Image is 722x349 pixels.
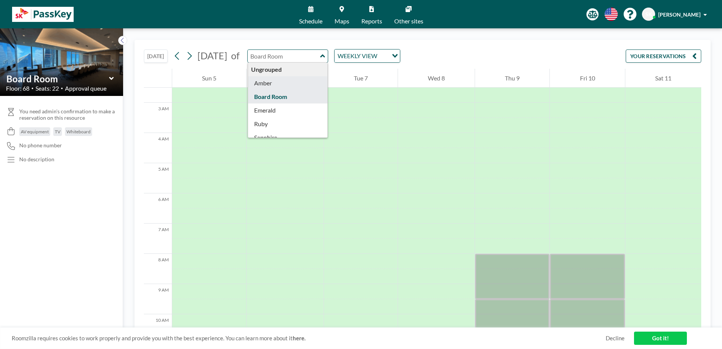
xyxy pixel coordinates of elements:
span: Roomzilla requires cookies to work properly and provide you with the best experience. You can lea... [12,335,606,342]
span: Maps [335,18,349,24]
div: Sat 11 [625,69,701,88]
span: [PERSON_NAME] [658,11,700,18]
div: No description [19,156,54,163]
div: 6 AM [144,193,172,224]
span: [DATE] [197,50,227,61]
div: 10 AM [144,314,172,344]
a: Got it! [634,332,687,345]
span: Seats: 22 [35,85,59,92]
div: 4 AM [144,133,172,163]
div: Thu 9 [475,69,549,88]
div: Ungrouped [248,63,328,76]
input: Search for option [380,51,387,61]
div: 3 AM [144,103,172,133]
div: Board Room [248,90,328,103]
div: Amber [248,76,328,90]
div: Ruby [248,117,328,131]
span: Schedule [299,18,322,24]
span: SK [645,11,652,18]
div: Emerald [248,103,328,117]
div: 7 AM [144,224,172,254]
button: YOUR RESERVATIONS [626,49,701,63]
div: 9 AM [144,284,172,314]
button: [DATE] [144,49,168,63]
span: • [31,86,34,91]
div: 8 AM [144,254,172,284]
span: Floor: 68 [6,85,29,92]
div: Wed 8 [398,69,475,88]
span: • [61,86,63,91]
div: Sapphire [248,131,328,144]
span: You need admin's confirmation to make a reservation on this resource [19,108,117,121]
a: Decline [606,335,625,342]
div: Tue 7 [324,69,398,88]
a: here. [293,335,305,341]
div: Search for option [335,49,400,62]
div: 5 AM [144,163,172,193]
span: No phone number [19,142,62,149]
span: Whiteboard [66,129,91,134]
span: AV equipment [21,129,49,134]
span: Reports [361,18,382,24]
img: organization-logo [12,7,74,22]
span: of [231,50,239,62]
span: Approval queue [65,85,106,92]
div: Mon 6 [247,69,323,88]
div: 2 AM [144,73,172,103]
span: Other sites [394,18,423,24]
input: Board Room [248,50,320,62]
div: Fri 10 [550,69,625,88]
input: Board Room [6,73,109,84]
span: TV [55,129,60,134]
div: Sun 5 [172,69,246,88]
span: WEEKLY VIEW [336,51,379,61]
